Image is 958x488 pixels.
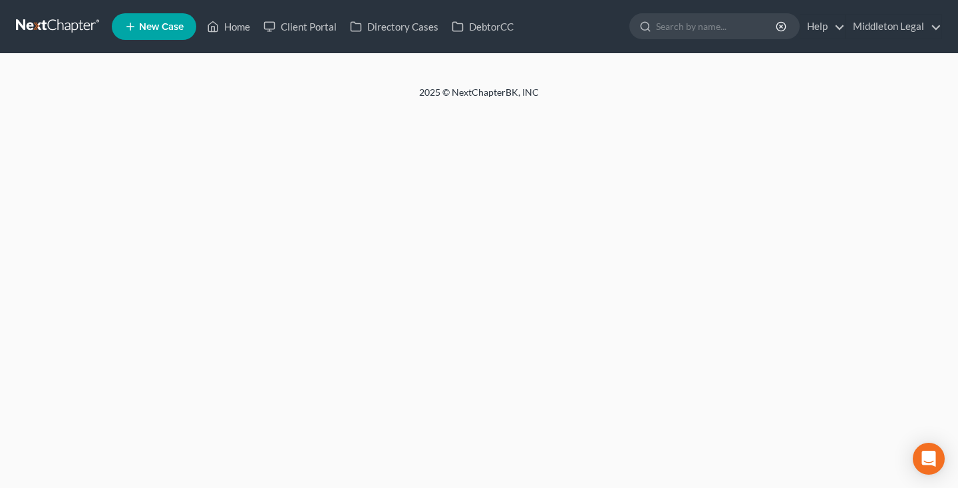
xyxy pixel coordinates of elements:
[800,15,845,39] a: Help
[100,86,858,110] div: 2025 © NextChapterBK, INC
[846,15,941,39] a: Middleton Legal
[343,15,445,39] a: Directory Cases
[656,14,778,39] input: Search by name...
[200,15,257,39] a: Home
[257,15,343,39] a: Client Portal
[445,15,520,39] a: DebtorCC
[139,22,184,32] span: New Case
[913,443,945,475] div: Open Intercom Messenger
